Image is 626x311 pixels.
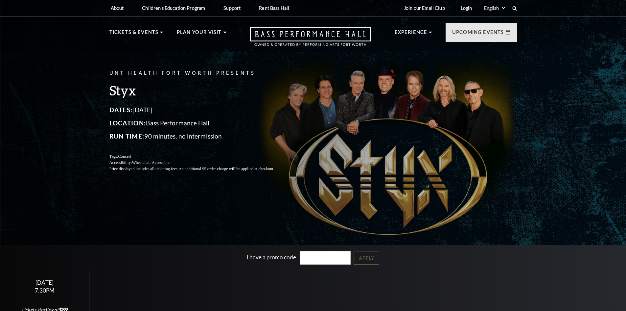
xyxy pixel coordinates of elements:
[109,131,290,142] p: 90 minutes, no intermission
[132,160,169,165] span: Wheelchair Accessible
[109,153,290,160] p: Tags:
[109,166,290,172] p: Price displayed includes all ticketing fees.
[259,5,289,11] p: Rent Bass Hall
[109,82,290,99] h3: Styx
[177,28,222,40] p: Plan Your Visit
[142,5,205,11] p: Children's Education Program
[109,119,146,127] span: Location:
[247,254,296,261] label: I have a promo code
[483,5,506,11] select: Select:
[109,106,133,114] span: Dates:
[109,28,159,40] p: Tickets & Events
[178,167,274,171] span: An additional $5 order charge will be applied at checkout.
[109,132,145,140] span: Run Time:
[8,279,81,286] div: [DATE]
[223,5,241,11] p: Support
[395,28,428,40] p: Experience
[109,69,290,77] p: UNT Health Fort Worth Presents
[452,28,504,40] p: Upcoming Events
[118,154,131,159] span: Concert
[109,118,290,128] p: Bass Performance Hall
[111,5,124,11] p: About
[109,105,290,115] p: [DATE]
[8,288,81,293] div: 7:30PM
[109,160,290,166] p: Accessibility:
